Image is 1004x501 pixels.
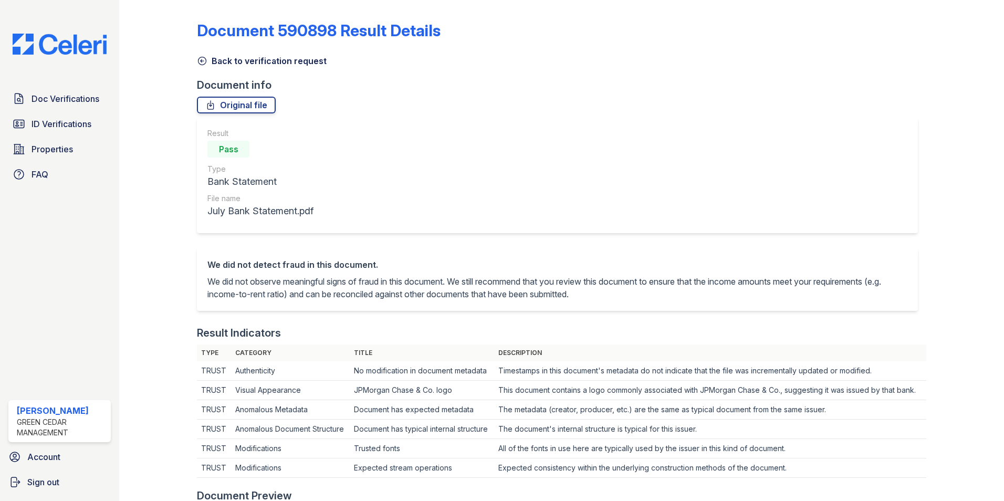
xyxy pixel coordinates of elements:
a: Properties [8,139,111,160]
div: Result Indicators [197,326,281,340]
div: Bank Statement [207,174,313,189]
td: This document contains a logo commonly associated with JPMorgan Chase & Co., suggesting it was is... [494,381,926,400]
td: No modification in document metadata [350,361,494,381]
span: Sign out [27,476,59,488]
td: TRUST [197,400,231,420]
td: Expected stream operations [350,458,494,478]
td: TRUST [197,381,231,400]
td: Trusted fonts [350,439,494,458]
div: Document info [197,78,926,92]
a: Document 590898 Result Details [197,21,441,40]
th: Description [494,345,926,361]
div: We did not detect fraud in this document. [207,258,907,271]
p: We did not observe meaningful signs of fraud in this document. We still recommend that you review... [207,275,907,300]
td: TRUST [197,420,231,439]
div: Type [207,164,313,174]
a: Account [4,446,115,467]
td: Expected consistency within the underlying construction methods of the document. [494,458,926,478]
td: Anomalous Document Structure [231,420,350,439]
td: Document has expected metadata [350,400,494,420]
div: File name [207,193,313,204]
td: All of the fonts in use here are typically used by the issuer in this kind of document. [494,439,926,458]
td: Anomalous Metadata [231,400,350,420]
td: Authenticity [231,361,350,381]
td: The metadata (creator, producer, etc.) are the same as typical document from the same issuer. [494,400,926,420]
th: Title [350,345,494,361]
a: Original file [197,97,276,113]
th: Category [231,345,350,361]
th: Type [197,345,231,361]
div: Green Cedar Management [17,417,107,438]
a: Back to verification request [197,55,327,67]
img: CE_Logo_Blue-a8612792a0a2168367f1c8372b55b34899dd931a85d93a1a3d3e32e68fde9ad4.png [4,34,115,55]
td: JPMorgan Chase & Co. logo [350,381,494,400]
td: Modifications [231,458,350,478]
div: Pass [207,141,249,158]
span: FAQ [32,168,48,181]
td: TRUST [197,458,231,478]
div: Result [207,128,313,139]
div: July Bank Statement.pdf [207,204,313,218]
a: ID Verifications [8,113,111,134]
span: ID Verifications [32,118,91,130]
div: [PERSON_NAME] [17,404,107,417]
td: Modifications [231,439,350,458]
span: Doc Verifications [32,92,99,105]
a: Doc Verifications [8,88,111,109]
td: TRUST [197,361,231,381]
span: Account [27,451,60,463]
span: Properties [32,143,73,155]
a: Sign out [4,472,115,493]
td: The document's internal structure is typical for this issuer. [494,420,926,439]
td: TRUST [197,439,231,458]
td: Timestamps in this document's metadata do not indicate that the file was incrementally updated or... [494,361,926,381]
td: Visual Appearance [231,381,350,400]
a: FAQ [8,164,111,185]
td: Document has typical internal structure [350,420,494,439]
